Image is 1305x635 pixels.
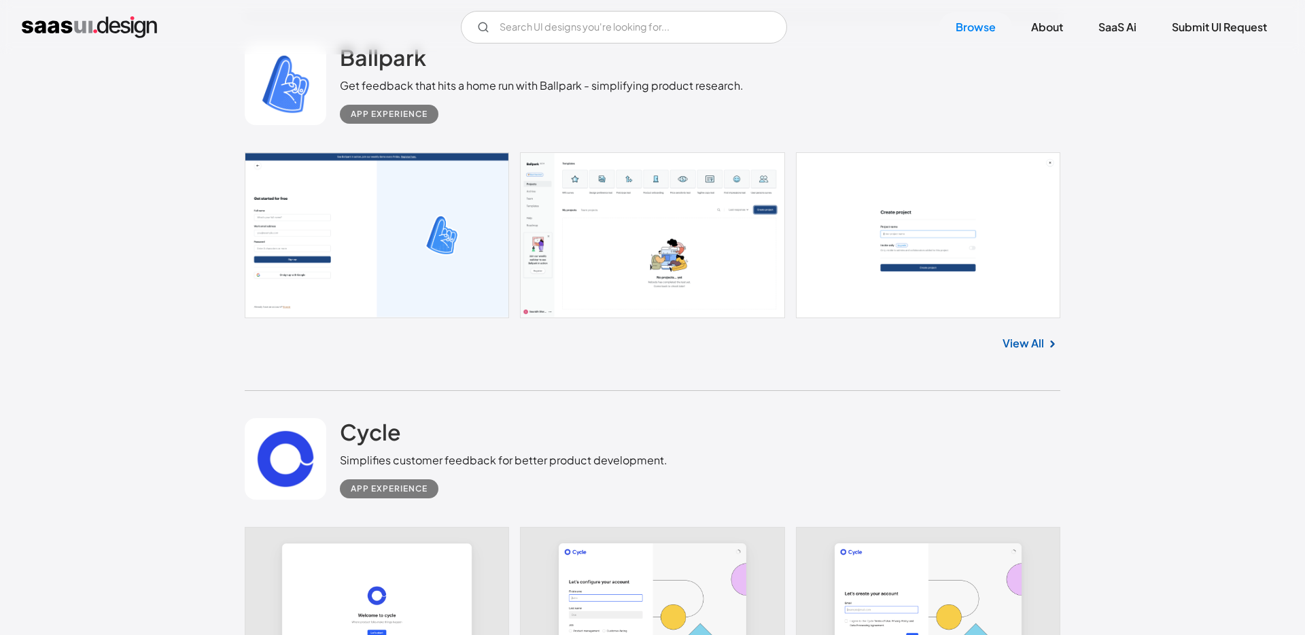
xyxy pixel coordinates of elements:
[351,106,428,122] div: App Experience
[1015,12,1079,42] a: About
[340,418,401,452] a: Cycle
[1082,12,1153,42] a: SaaS Ai
[1155,12,1283,42] a: Submit UI Request
[340,44,426,78] a: Ballpark
[351,481,428,497] div: App Experience
[461,11,787,44] form: Email Form
[340,44,426,71] h2: Ballpark
[340,418,401,445] h2: Cycle
[1003,335,1044,351] a: View All
[22,16,157,38] a: home
[340,78,744,94] div: Get feedback that hits a home run with Ballpark - simplifying product research.
[340,452,667,468] div: Simplifies customer feedback for better product development.
[939,12,1012,42] a: Browse
[461,11,787,44] input: Search UI designs you're looking for...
